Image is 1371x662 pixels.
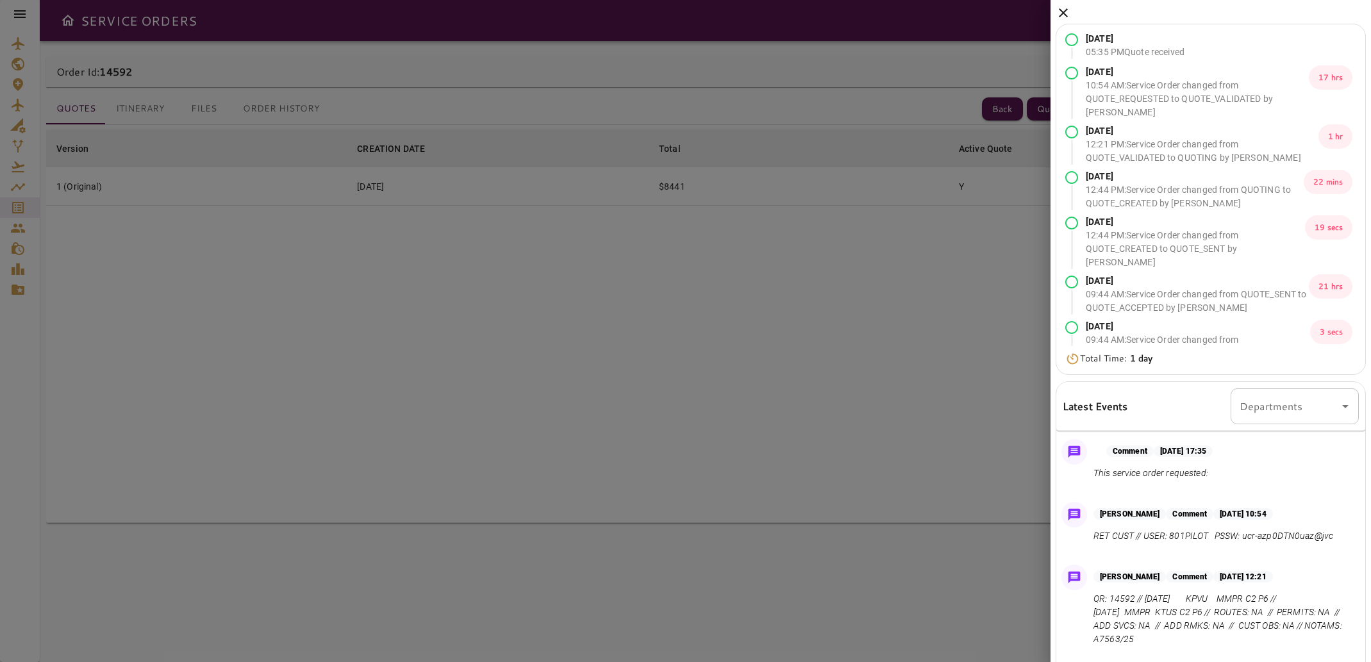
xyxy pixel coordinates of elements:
p: 12:44 PM : Service Order changed from QUOTING to QUOTE_CREATED by [PERSON_NAME] [1086,183,1304,210]
p: [PERSON_NAME] [1093,508,1166,520]
b: 1 day [1130,352,1153,365]
img: Timer Icon [1065,352,1080,365]
p: This service order requested: [1093,467,1213,480]
p: 21 hrs [1309,274,1352,299]
p: 17 hrs [1309,65,1352,90]
p: 22 mins [1304,170,1352,194]
p: [DATE] 10:54 [1213,508,1272,520]
p: Comment [1166,508,1213,520]
p: 09:44 AM : Service Order changed from QUOTE_ACCEPTED to AWAITING_ASSIGNMENT by [PERSON_NAME] [1086,333,1310,374]
p: Comment [1106,445,1154,457]
p: [DATE] [1086,32,1184,46]
p: [DATE] 17:35 [1154,445,1213,457]
img: Message Icon [1065,443,1083,461]
p: 3 secs [1310,320,1352,344]
p: QR: 14592 // [DATE] KPVU MMPR C2 P6 // [DATE] MMPR KTUS C2 P6 // ROUTES: NA // PERMITS: NA // ADD... [1093,592,1354,646]
p: 09:44 AM : Service Order changed from QUOTE_SENT to QUOTE_ACCEPTED by [PERSON_NAME] [1086,288,1309,315]
p: RET CUST // USER: 801PILOT PSSW: ucr-azp0DTN0uaz@jvc [1093,529,1333,543]
img: Message Icon [1065,568,1083,586]
p: [DATE] [1086,320,1310,333]
p: 12:44 PM : Service Order changed from QUOTE_CREATED to QUOTE_SENT by [PERSON_NAME] [1086,229,1305,269]
img: Message Icon [1065,506,1083,524]
p: [DATE] [1086,65,1309,79]
h6: Latest Events [1063,398,1128,415]
p: [DATE] [1086,170,1304,183]
p: [DATE] [1086,215,1305,229]
p: [DATE] [1086,124,1318,138]
p: 1 hr [1318,124,1352,149]
p: 05:35 PM Quote received [1086,46,1184,59]
p: Comment [1166,571,1213,583]
p: 12:21 PM : Service Order changed from QUOTE_VALIDATED to QUOTING by [PERSON_NAME] [1086,138,1318,165]
p: 19 secs [1305,215,1352,240]
p: [DATE] [1086,274,1309,288]
p: Total Time: [1080,352,1152,365]
p: 10:54 AM : Service Order changed from QUOTE_REQUESTED to QUOTE_VALIDATED by [PERSON_NAME] [1086,79,1309,119]
p: [DATE] 12:21 [1213,571,1272,583]
button: Open [1336,397,1354,415]
p: [PERSON_NAME] [1093,571,1166,583]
